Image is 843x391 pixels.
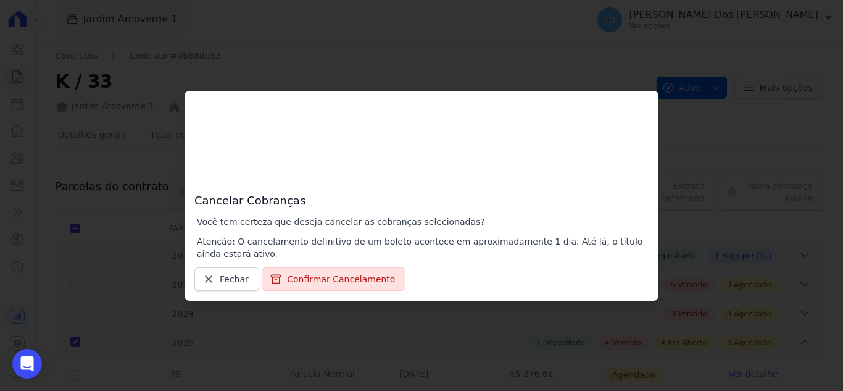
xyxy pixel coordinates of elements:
[197,235,649,260] p: Atenção: O cancelamento definitivo de um boleto acontece em aproximadamente 1 dia. Até lá, o títu...
[220,273,249,285] span: Fechar
[197,216,649,228] p: Você tem certeza que deseja cancelar as cobranças selecionadas?
[194,101,649,208] h3: Cancelar Cobranças
[262,267,405,291] button: Confirmar Cancelamento
[194,267,259,291] a: Fechar
[12,349,42,379] div: Open Intercom Messenger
